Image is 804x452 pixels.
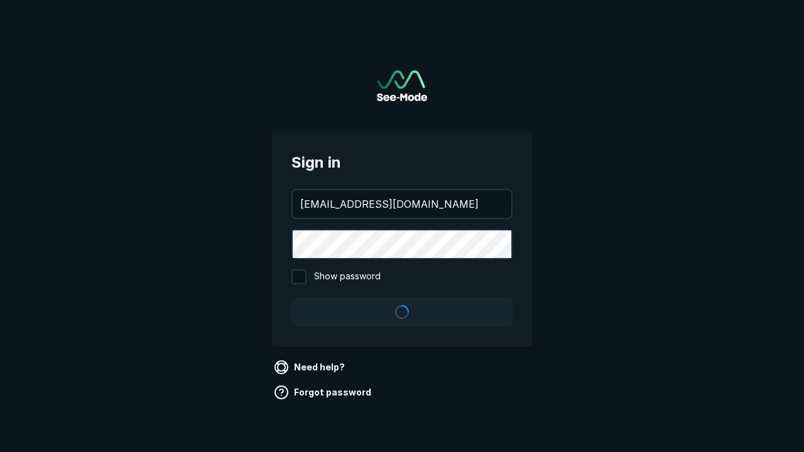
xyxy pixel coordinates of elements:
a: Go to sign in [377,70,427,101]
img: See-Mode Logo [377,70,427,101]
a: Forgot password [271,382,376,402]
span: Show password [314,269,381,284]
span: Sign in [291,151,513,174]
input: your@email.com [293,190,511,218]
a: Need help? [271,357,350,377]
